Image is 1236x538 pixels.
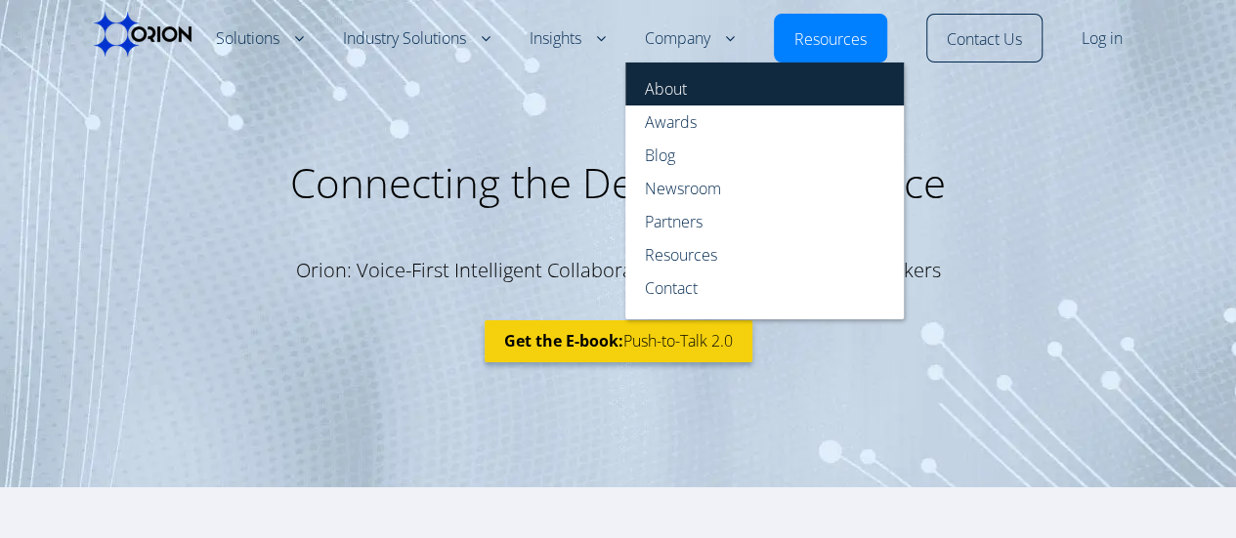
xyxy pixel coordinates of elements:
[947,28,1022,52] a: Contact Us
[625,105,904,139] a: Awards
[1082,27,1123,51] a: Log in
[884,311,1236,538] iframe: Chat Widget
[794,28,867,52] a: Resources
[625,271,904,319] a: Contact
[94,12,192,57] img: Orion labs Black logo
[343,27,490,51] a: Industry Solutions
[645,27,735,51] a: Company
[530,27,606,51] a: Insights
[625,172,904,205] a: Newsroom
[625,238,904,271] a: Resources
[10,261,1226,280] h6: Orion: Voice-First Intelligent Collaboration Platform for Deskless Workers
[625,62,904,105] a: About
[625,139,904,172] a: Blog
[504,330,623,352] b: Get the E-book:
[216,27,304,51] a: Solutions
[625,205,904,238] a: Partners
[485,320,752,362] a: Get the E-book:Push-to-Talk 2.0
[10,157,1226,208] h1: Connecting the Deskless Workforce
